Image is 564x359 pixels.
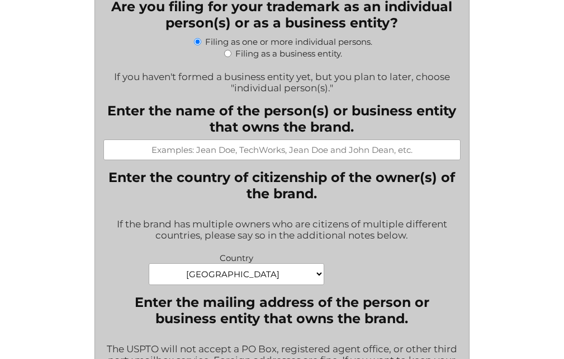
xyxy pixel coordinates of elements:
div: If the brand has multiple owners who are citizens of multiple different countries, please say so ... [103,211,461,250]
legend: Enter the mailing address of the person or business entity that owns the brand. [103,294,461,327]
img: logo_orange.svg [18,18,27,27]
label: Filing as one or more individual persons. [205,36,372,47]
input: Examples: Jean Doe, TechWorks, Jean Doe and John Dean, etc. [103,139,461,160]
legend: Enter the country of citizenship of the owner(s) of the brand. [103,169,461,202]
label: Filing as a business entity. [235,48,342,59]
img: website_grey.svg [18,29,27,38]
img: tab_domain_overview_orange.svg [30,65,39,74]
div: Domain Overview [42,66,100,73]
label: Country [149,250,324,263]
div: v 4.0.25 [31,18,55,27]
img: tab_keywords_by_traffic_grey.svg [111,65,120,74]
div: Domain: [DOMAIN_NAME] [29,29,123,38]
div: Keywords by Traffic [124,66,188,73]
div: If you haven't formed a business entity yet, but you plan to later, choose "individual person(s)." [103,64,461,94]
label: Enter the name of the person(s) or business entity that owns the brand. [103,102,461,135]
